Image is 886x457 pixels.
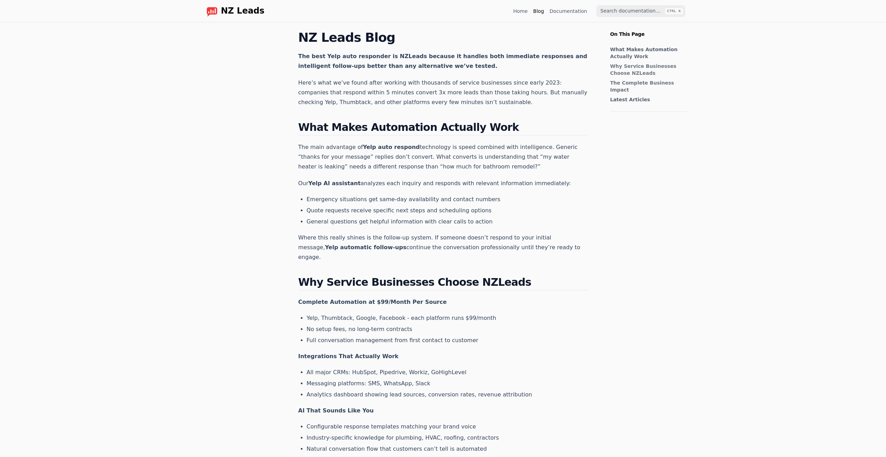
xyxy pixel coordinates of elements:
[307,434,588,442] li: Industry-specific knowledge for plumbing, HVAC, roofing, contractors
[610,63,685,77] a: Why Service Businesses Choose NZLeads
[298,78,588,107] p: Here’s what we’ve found after working with thousands of service businesses since early 2023: comp...
[307,391,588,399] li: Analytics dashboard showing lead sources, conversion rates, revenue attribution
[605,22,694,38] p: On This Page
[307,423,588,431] li: Configurable response templates matching your brand voice
[533,8,544,15] a: Blog
[206,6,218,17] img: logo
[610,46,685,60] a: What Makes Automation Actually Work
[307,379,588,388] li: Messaging platforms: SMS, WhatsApp, Slack
[298,353,399,360] strong: Integrations That Actually Work
[325,244,407,251] strong: Yelp automatic follow-ups
[610,96,685,103] a: Latest Articles
[550,8,587,15] a: Documentation
[298,299,447,305] strong: Complete Automation at $99/Month Per Source
[307,368,588,377] li: All major CRMs: HubSpot, Pipedrive, Workiz, GoHighLevel
[298,233,588,262] p: Where this really shines is the follow-up system. If someone doesn’t respond to your initial mess...
[298,31,588,45] h1: NZ Leads Blog
[307,206,588,215] li: Quote requests receive specific next steps and scheduling options
[610,79,685,93] a: The Complete Business Impact
[298,276,588,290] h2: Why Service Businesses Choose NZLeads
[307,445,588,453] li: Natural conversation flow that customers can’t tell is automated
[307,195,588,204] li: Emergency situations get same-day availability and contact numbers
[307,314,588,322] li: Yelp, Thumbtack, Google, Facebook - each platform runs $99/month
[221,6,265,16] span: NZ Leads
[307,218,588,226] li: General questions get helpful information with clear calls to action
[298,142,588,172] p: The main advantage of technology is speed combined with intelligence. Generic “thanks for your me...
[513,8,527,15] a: Home
[298,407,374,414] strong: AI That Sounds Like You
[363,144,420,150] strong: Yelp auto respond
[298,179,588,188] p: Our analyzes each inquiry and responds with relevant information immediately:
[307,336,588,345] li: Full conversation management from first contact to customer
[298,53,587,69] strong: The best Yelp auto responder is NZLeads because it handles both immediate responses and intellige...
[298,121,588,135] h2: What Makes Automation Actually Work
[308,180,361,187] strong: Yelp AI assistant
[201,6,265,17] a: Home page
[307,325,588,333] li: No setup fees, no long-term contracts
[596,5,685,17] input: Search documentation…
